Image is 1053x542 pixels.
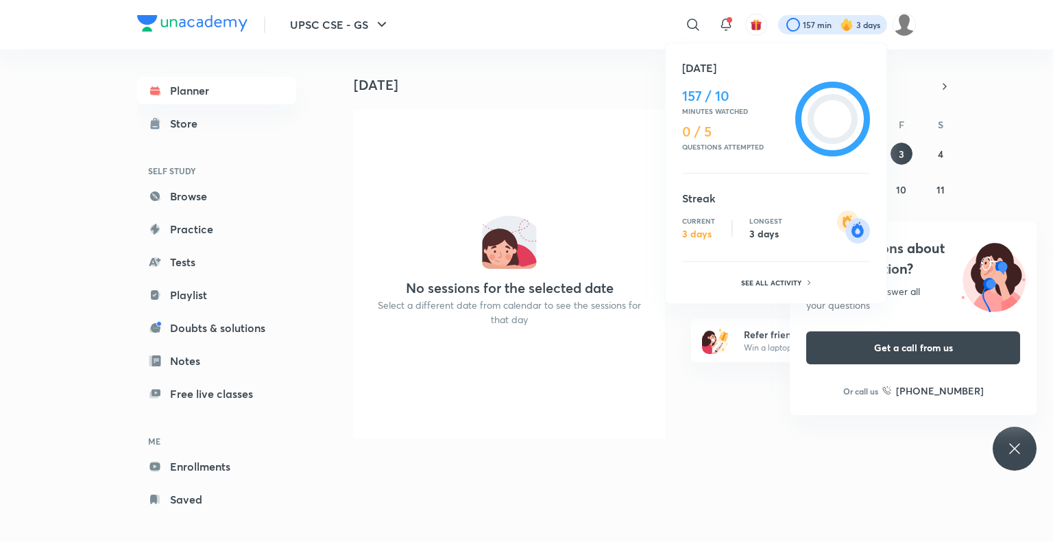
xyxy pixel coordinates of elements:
img: streak [837,211,870,244]
p: Longest [749,217,782,225]
p: 3 days [749,228,782,240]
p: Questions attempted [682,143,790,151]
p: Current [682,217,715,225]
h5: Streak [682,190,870,207]
h4: 0 / 5 [682,123,790,140]
h4: 157 / 10 [682,88,790,104]
p: See all activity [741,279,805,287]
p: Minutes watched [682,107,790,115]
p: 3 days [682,228,715,240]
h5: [DATE] [682,60,870,76]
